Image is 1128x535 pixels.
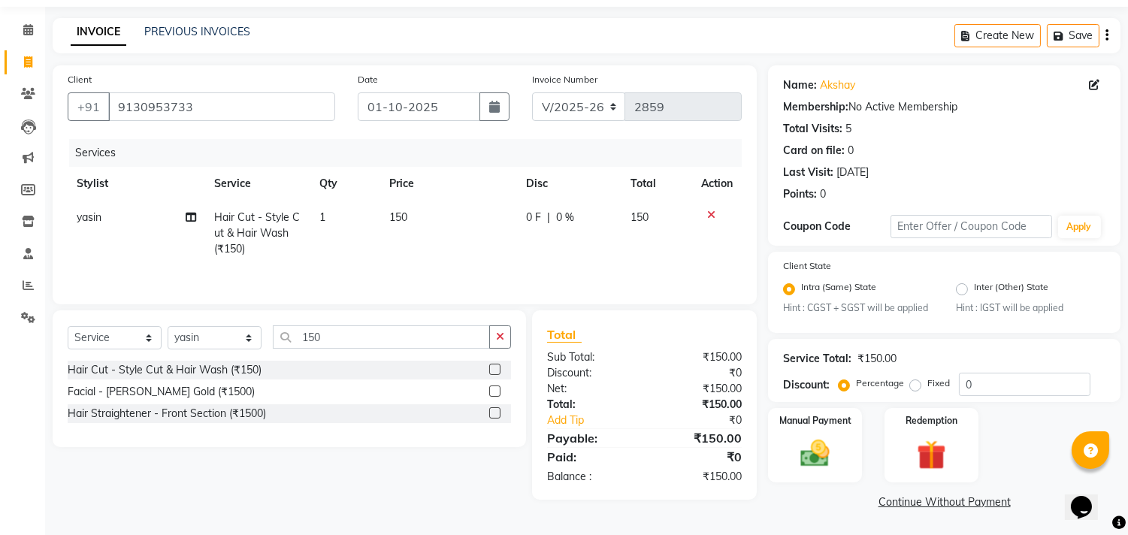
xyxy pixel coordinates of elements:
label: Redemption [906,414,957,428]
a: PREVIOUS INVOICES [144,25,250,38]
div: ₹0 [663,413,754,428]
iframe: chat widget [1065,475,1113,520]
button: Apply [1058,216,1101,238]
label: Client [68,73,92,86]
div: ₹150.00 [857,351,897,367]
div: Paid: [536,448,645,466]
button: +91 [68,92,110,121]
span: Total [547,327,582,343]
th: Action [692,167,742,201]
div: Hair Straightener - Front Section (₹1500) [68,406,266,422]
span: 150 [389,210,407,224]
div: Membership: [783,99,848,115]
a: INVOICE [71,19,126,46]
span: Hair Cut - Style Cut & Hair Wash (₹150) [214,210,300,255]
span: 1 [319,210,325,224]
span: | [547,210,550,225]
div: Payable: [536,429,645,447]
input: Search by Name/Mobile/Email/Code [108,92,335,121]
div: ₹0 [645,365,754,381]
span: 0 % [556,210,574,225]
input: Enter Offer / Coupon Code [891,215,1051,238]
div: Coupon Code [783,219,891,234]
div: ₹0 [645,448,754,466]
th: Qty [310,167,380,201]
button: Create New [954,24,1041,47]
th: Price [380,167,517,201]
div: ₹150.00 [645,381,754,397]
div: Hair Cut - Style Cut & Hair Wash (₹150) [68,362,262,378]
div: Services [69,139,753,167]
div: [DATE] [836,165,869,180]
div: ₹150.00 [645,397,754,413]
div: Name: [783,77,817,93]
label: Date [358,73,378,86]
div: ₹150.00 [645,429,754,447]
div: Total: [536,397,645,413]
th: Total [621,167,693,201]
th: Disc [517,167,621,201]
label: Invoice Number [532,73,597,86]
div: ₹150.00 [645,469,754,485]
div: 0 [820,186,826,202]
div: ₹150.00 [645,349,754,365]
small: Hint : IGST will be applied [956,301,1105,315]
div: Discount: [783,377,830,393]
a: Add Tip [536,413,663,428]
div: Net: [536,381,645,397]
th: Service [205,167,310,201]
div: Points: [783,186,817,202]
div: Card on file: [783,143,845,159]
label: Intra (Same) State [801,280,876,298]
div: Total Visits: [783,121,842,137]
th: Stylist [68,167,205,201]
div: Balance : [536,469,645,485]
div: 5 [845,121,851,137]
a: Akshay [820,77,855,93]
div: Discount: [536,365,645,381]
div: Service Total: [783,351,851,367]
label: Fixed [927,376,950,390]
div: No Active Membership [783,99,1105,115]
span: 150 [631,210,649,224]
button: Save [1047,24,1099,47]
img: _gift.svg [908,437,955,473]
span: yasin [77,210,101,224]
div: Sub Total: [536,349,645,365]
div: 0 [848,143,854,159]
label: Inter (Other) State [974,280,1048,298]
label: Percentage [856,376,904,390]
img: _cash.svg [791,437,839,470]
label: Client State [783,259,831,273]
small: Hint : CGST + SGST will be applied [783,301,933,315]
a: Continue Without Payment [771,494,1117,510]
input: Search or Scan [273,325,490,349]
div: Facial - [PERSON_NAME] Gold (₹1500) [68,384,255,400]
div: Last Visit: [783,165,833,180]
span: 0 F [526,210,541,225]
label: Manual Payment [779,414,851,428]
